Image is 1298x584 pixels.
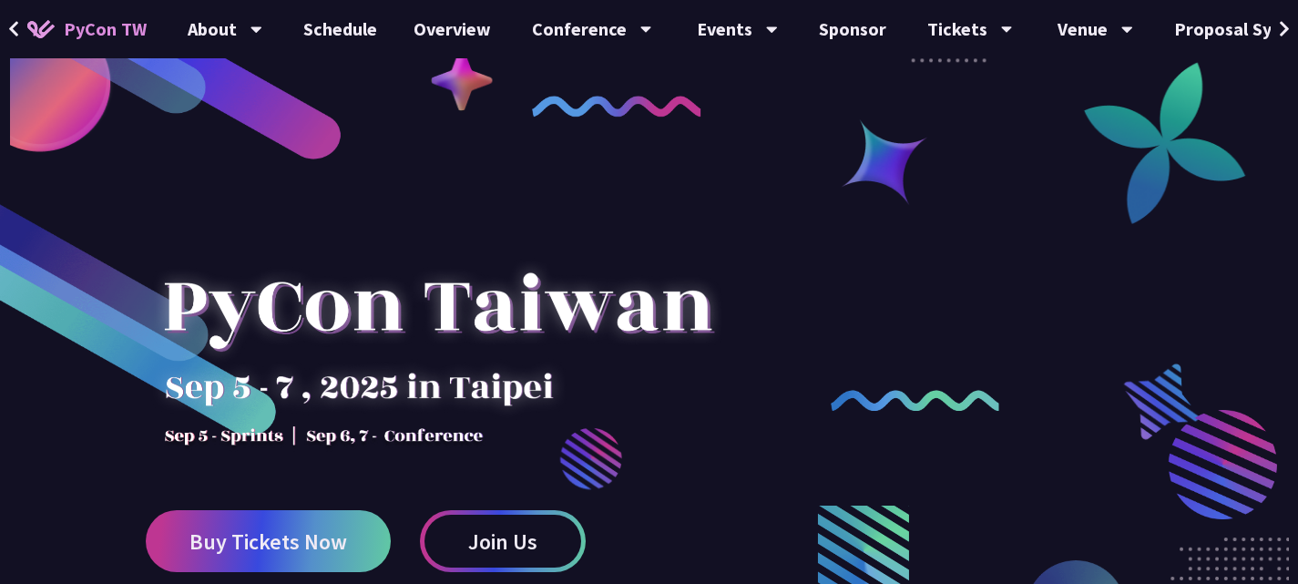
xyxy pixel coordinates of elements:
[468,530,537,553] span: Join Us
[27,20,55,38] img: Home icon of PyCon TW 2025
[831,390,999,411] img: curly-2.e802c9f.png
[64,15,147,43] span: PyCon TW
[146,510,391,572] a: Buy Tickets Now
[532,96,700,117] img: curly-1.ebdbada.png
[9,6,165,52] a: PyCon TW
[189,530,347,553] span: Buy Tickets Now
[420,510,586,572] a: Join Us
